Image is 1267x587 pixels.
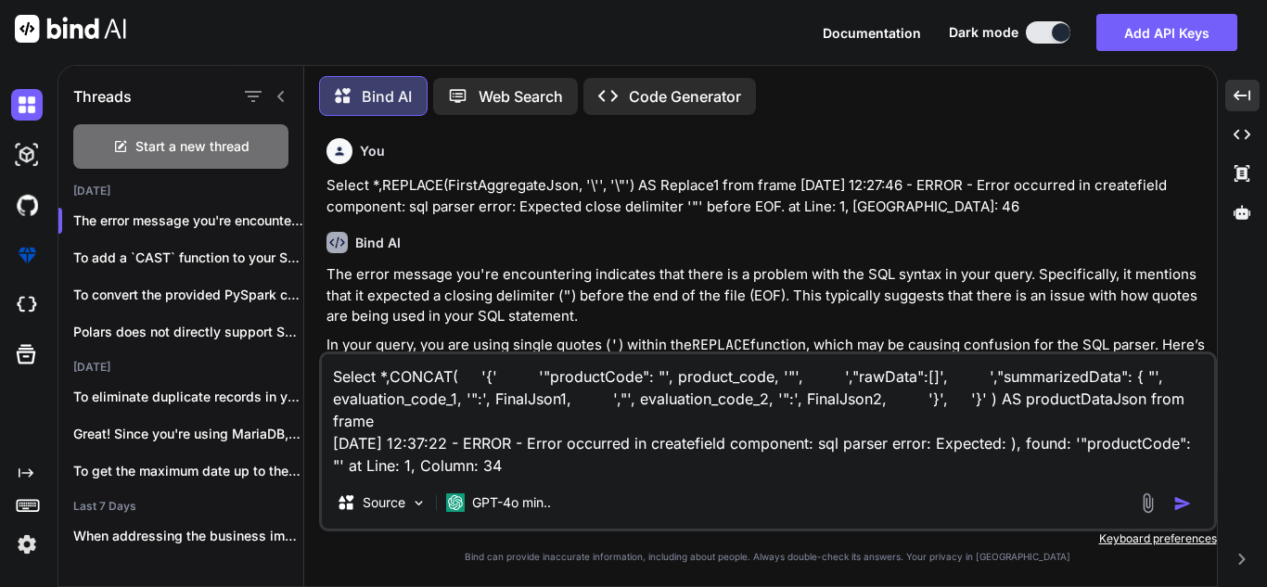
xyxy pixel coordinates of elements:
[360,142,385,160] h6: You
[692,336,750,354] code: REPLACE
[563,287,571,305] code: "
[362,85,412,108] p: Bind AI
[11,239,43,271] img: premium
[363,493,405,512] p: Source
[11,139,43,171] img: darkAi-studio
[322,354,1214,477] textarea: Select *,CONCAT( '{' '"productCode": "', product_code, '"', ',"rawData":[]', ',"summarizedData": ...
[11,529,43,560] img: settings
[629,85,741,108] p: Code Generator
[823,25,921,41] span: Documentation
[73,323,303,341] p: Polars does not directly support SQL que...
[446,493,465,512] img: GPT-4o mini
[58,564,303,579] h2: Last Month
[1137,492,1158,514] img: attachment
[73,527,303,545] p: When addressing the business implications of not...
[411,495,427,511] img: Pick Models
[58,499,303,514] h2: Last 7 Days
[73,249,303,267] p: To add a `CAST` function to your SQL que...
[355,234,401,252] h6: Bind AI
[1173,494,1192,513] img: icon
[11,89,43,121] img: darkChat
[326,335,1213,376] p: In your query, you are using single quotes ( ) within the function, which may be causing confusio...
[326,264,1213,327] p: The error message you're encountering indicates that there is a problem with the SQL syntax in yo...
[58,360,303,375] h2: [DATE]
[135,137,250,156] span: Start a new thread
[326,175,1213,217] p: Select *,REPLACE(FirstAggregateJson, '\'', '\"') AS Replace1 from frame [DATE] 12:27:46 - ERROR -...
[73,425,303,443] p: Great! Since you're using MariaDB, you c...
[823,23,921,43] button: Documentation
[319,531,1217,546] p: Keyboard preferences
[73,286,303,304] p: To convert the provided PySpark code to ...
[11,189,43,221] img: githubDark
[15,15,126,43] img: Bind AI
[610,336,619,354] code: '
[1096,14,1237,51] button: Add API Keys
[73,388,303,406] p: To eliminate duplicate records in your S...
[319,550,1217,564] p: Bind can provide inaccurate information, including about people. Always double-check its answers....
[479,85,563,108] p: Web Search
[73,211,303,230] p: The error message you're encountering in...
[73,462,303,480] p: To get the maximum date up to the hour a...
[11,289,43,321] img: cloudideIcon
[472,493,551,512] p: GPT-4o min..
[58,184,303,198] h2: [DATE]
[949,23,1018,42] span: Dark mode
[73,85,132,108] h1: Threads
